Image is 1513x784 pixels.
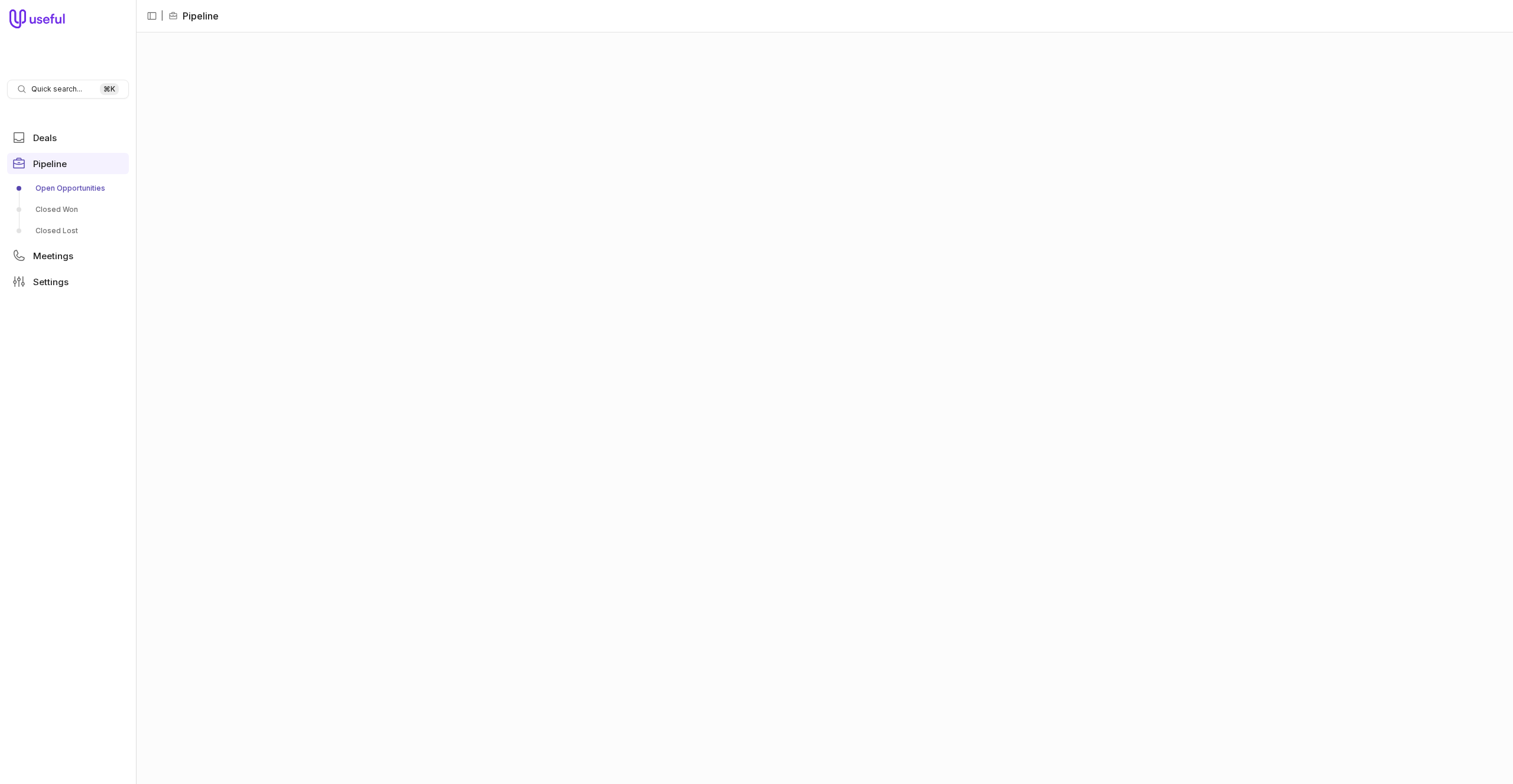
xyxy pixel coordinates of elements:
[33,133,57,142] span: Deals
[33,251,73,260] span: Meetings
[31,84,82,94] span: Quick search...
[7,200,129,219] a: Closed Won
[7,221,129,240] a: Closed Lost
[7,245,129,266] a: Meetings
[7,153,129,174] a: Pipeline
[161,9,164,23] span: |
[7,271,129,292] a: Settings
[33,277,69,286] span: Settings
[33,159,67,168] span: Pipeline
[143,7,161,25] button: Collapse sidebar
[7,179,129,198] a: Open Opportunities
[100,83,119,95] kbd: ⌘ K
[7,127,129,148] a: Deals
[7,179,129,240] div: Pipeline submenu
[168,9,219,23] li: Pipeline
